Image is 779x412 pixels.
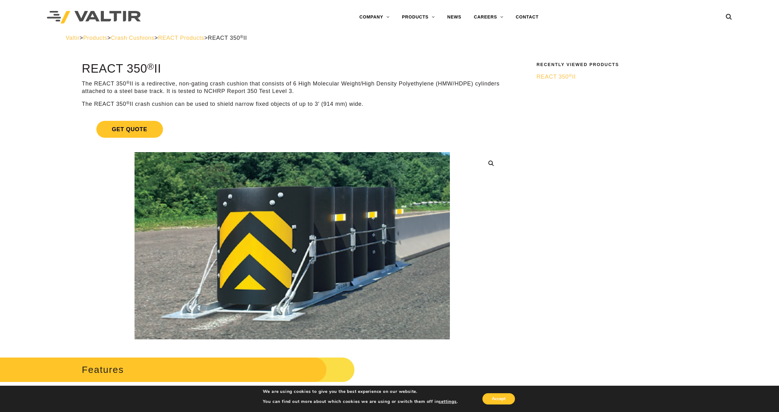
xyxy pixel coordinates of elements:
a: Get Quote [82,113,503,145]
p: You can find out more about which cookies we are using or switch them off in . [263,399,458,404]
h1: REACT 350 II [82,62,503,75]
a: COMPANY [353,11,396,23]
a: PRODUCTS [396,11,441,23]
button: settings [439,399,456,404]
div: > > > > [66,34,713,42]
button: Accept [482,393,515,404]
sup: ® [240,34,243,39]
sup: ® [126,80,130,85]
span: REACT 350 II [208,35,247,41]
a: CAREERS [468,11,510,23]
span: REACT 350 II [537,74,576,80]
a: CONTACT [510,11,545,23]
span: Get Quote [96,121,163,138]
a: Products [83,35,107,41]
p: We are using cookies to give you the best experience on our website. [263,389,458,394]
sup: ® [569,73,572,78]
img: Valtir [47,11,141,24]
h2: Recently Viewed Products [537,62,710,67]
a: REACT 350®II [537,73,710,80]
p: The REACT 350 II is a redirective, non-gating crash cushion that consists of 6 High Molecular Wei... [82,80,503,95]
a: Crash Cushions [111,35,155,41]
p: The REACT 350 II crash cushion can be used to shield narrow fixed objects of up to 3′ (914 mm) wide. [82,100,503,108]
sup: ® [147,61,154,71]
a: Valtir [66,35,79,41]
a: NEWS [441,11,468,23]
a: REACT Products [158,35,204,41]
sup: ® [126,100,130,105]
